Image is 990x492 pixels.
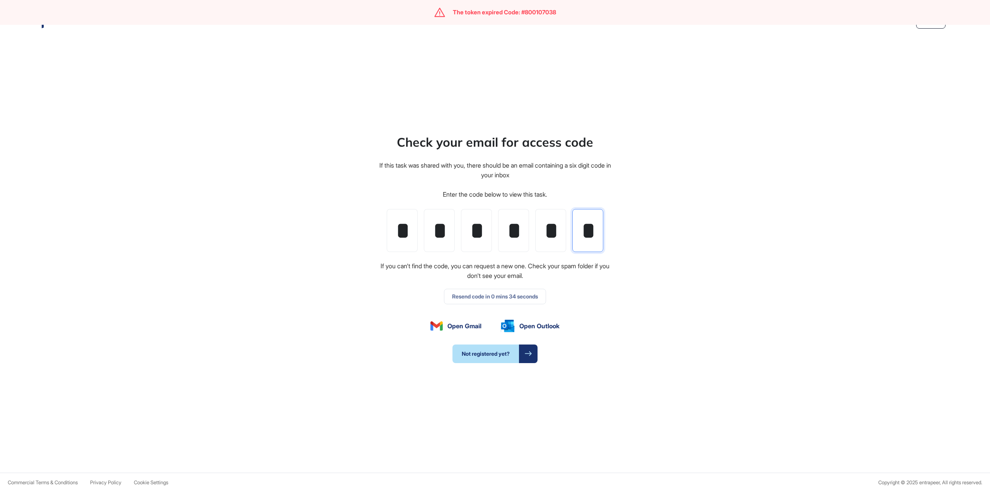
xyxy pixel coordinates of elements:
[453,9,556,16] div: The token expired Code: #800107038
[378,261,612,281] div: If you can't find the code, you can request a new one. Check your spam folder if you don't see yo...
[378,161,612,180] div: If this task was shared with you, there should be an email containing a six digit code in your inbox
[452,345,519,363] span: Not registered yet?
[443,190,547,200] div: Enter the code below to view this task.
[519,321,560,331] span: Open Outlook
[447,321,481,331] span: Open Gmail
[8,480,78,485] a: Commercial Terms & Conditions
[452,345,538,363] a: Not registered yet?
[430,321,481,331] a: Open Gmail
[90,480,121,485] a: Privacy Policy
[397,133,593,151] div: Check your email for access code
[501,320,560,332] a: Open Outlook
[134,480,168,485] a: Cookie Settings
[878,480,982,485] div: Copyright © 2025 entrapeer, All rights reserved.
